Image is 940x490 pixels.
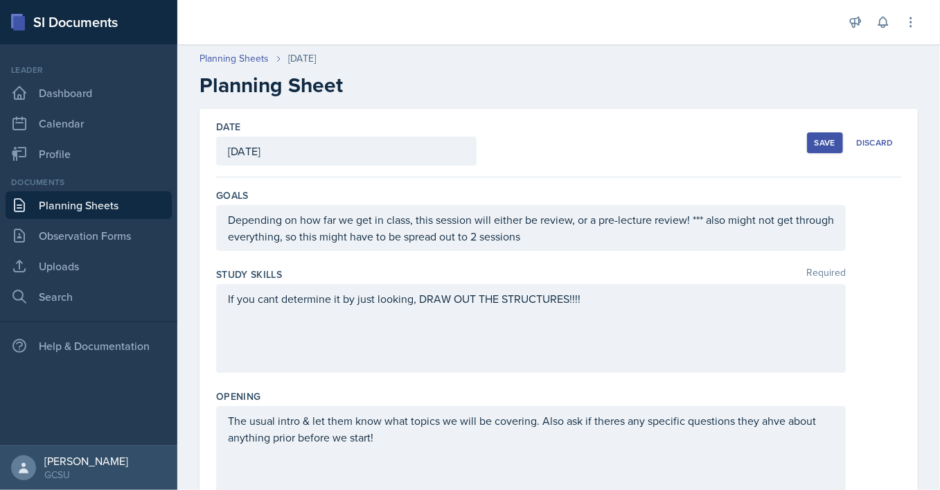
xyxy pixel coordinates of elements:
a: Calendar [6,110,172,137]
a: Observation Forms [6,222,172,250]
label: Study Skills [216,268,282,281]
label: Opening [216,390,260,403]
a: Dashboard [6,79,172,107]
p: The usual intro & let them know what topics we will be covering. Also ask if theres any specific ... [228,412,834,446]
p: Depending on how far we get in class, this session will either be review, or a pre-lecture review... [228,211,834,245]
label: Date [216,120,240,134]
a: Planning Sheets [199,51,269,66]
div: Discard [856,137,894,148]
div: [PERSON_NAME] [44,454,128,468]
div: GCSU [44,468,128,482]
p: If you cant determine it by just looking, DRAW OUT THE STRUCTURES!!!! [228,290,834,307]
span: Required [806,268,846,281]
a: Uploads [6,252,172,280]
a: Profile [6,140,172,168]
a: Search [6,283,172,310]
div: Save [815,137,835,148]
label: Goals [216,189,249,202]
button: Save [807,132,843,153]
div: Help & Documentation [6,332,172,360]
div: Leader [6,64,172,76]
a: Planning Sheets [6,191,172,219]
div: [DATE] [288,51,316,66]
h2: Planning Sheet [199,73,918,98]
div: Documents [6,176,172,189]
button: Discard [849,132,901,153]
